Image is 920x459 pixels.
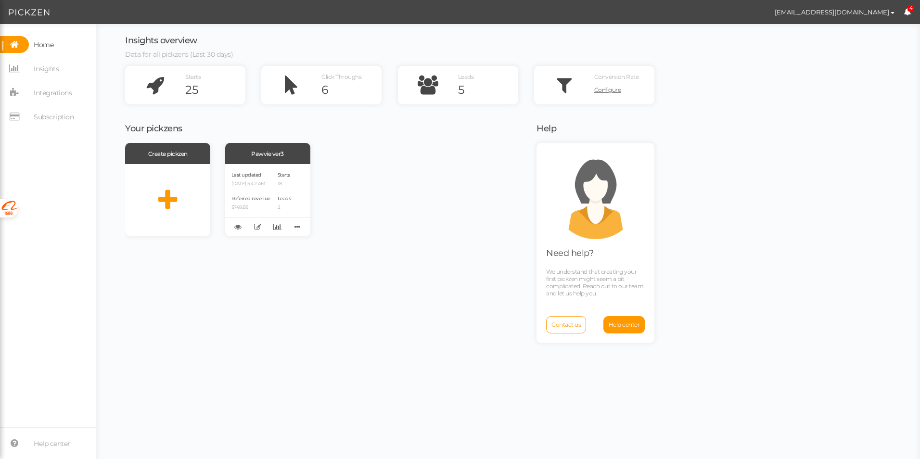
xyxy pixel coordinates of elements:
span: Home [34,37,53,52]
span: Help [537,123,556,134]
span: Your pickzens [125,123,182,134]
span: Click Throughs [321,73,361,80]
a: Configure [594,83,654,97]
span: Subscription [34,109,74,125]
span: Conversion Rate [594,73,639,80]
span: Data for all pickzens (Last 30 days) [125,50,233,59]
a: Help center [603,316,645,333]
div: 5 [458,83,518,97]
span: Contact us [551,321,581,328]
img: support.png [552,153,639,239]
span: Leads [458,73,474,80]
div: 25 [185,83,245,97]
img: 8c801ccf6cf7b591238526ce0277185e [749,4,766,21]
span: Create pickzen [148,150,188,157]
div: Pawvie ver3 [225,143,310,164]
span: Referred revenue [231,195,270,202]
div: Last updated [DATE] 5:42 AM Referred revenue $749.88 Starts 18 Leads 2 [225,164,310,236]
p: $749.88 [231,204,270,211]
span: Help center [34,436,70,451]
span: Insights overview [125,35,197,46]
span: Configure [594,86,621,93]
p: 2 [278,204,291,211]
span: Starts [278,172,290,178]
span: Need help? [546,248,593,258]
span: Last updated [231,172,261,178]
button: [EMAIL_ADDRESS][DOMAIN_NAME] [766,4,904,20]
span: Starts [185,73,201,80]
span: Integrations [34,85,72,101]
img: Pickzen logo [9,7,50,18]
p: [DATE] 5:42 AM [231,181,270,187]
span: We understand that creating your first pickzen might seem a bit complicated. Reach out to our tea... [546,268,643,297]
span: [EMAIL_ADDRESS][DOMAIN_NAME] [775,8,889,16]
p: 18 [278,181,291,187]
div: 6 [321,83,382,97]
span: Help center [609,321,640,328]
span: 4 [907,5,915,12]
span: Insights [34,61,59,76]
span: Leads [278,195,291,202]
